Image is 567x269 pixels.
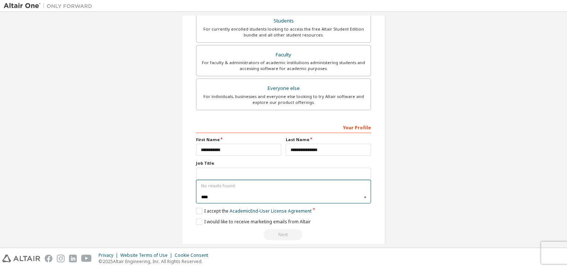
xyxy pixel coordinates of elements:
[201,16,366,26] div: Students
[2,255,40,262] img: altair_logo.svg
[201,26,366,38] div: For currently enrolled students looking to access the free Altair Student Edition bundle and all ...
[45,255,52,262] img: facebook.svg
[175,252,213,258] div: Cookie Consent
[196,137,281,143] label: First Name
[99,258,213,265] p: © 2025 Altair Engineering, Inc. All Rights Reserved.
[69,255,77,262] img: linkedin.svg
[196,180,371,192] div: No results found.
[201,60,366,71] div: For faculty & administrators of academic institutions administering students and accessing softwa...
[57,255,65,262] img: instagram.svg
[81,255,92,262] img: youtube.svg
[286,137,371,143] label: Last Name
[201,50,366,60] div: Faculty
[120,252,175,258] div: Website Terms of Use
[230,208,312,214] a: Academic End-User License Agreement
[4,2,96,10] img: Altair One
[196,219,311,225] label: I would like to receive marketing emails from Altair
[201,83,366,94] div: Everyone else
[196,208,312,214] label: I accept the
[99,252,120,258] div: Privacy
[196,121,371,133] div: Your Profile
[201,94,366,105] div: For individuals, businesses and everyone else looking to try Altair software and explore our prod...
[196,229,371,240] div: Read and acccept EULA to continue
[196,160,371,166] label: Job Title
